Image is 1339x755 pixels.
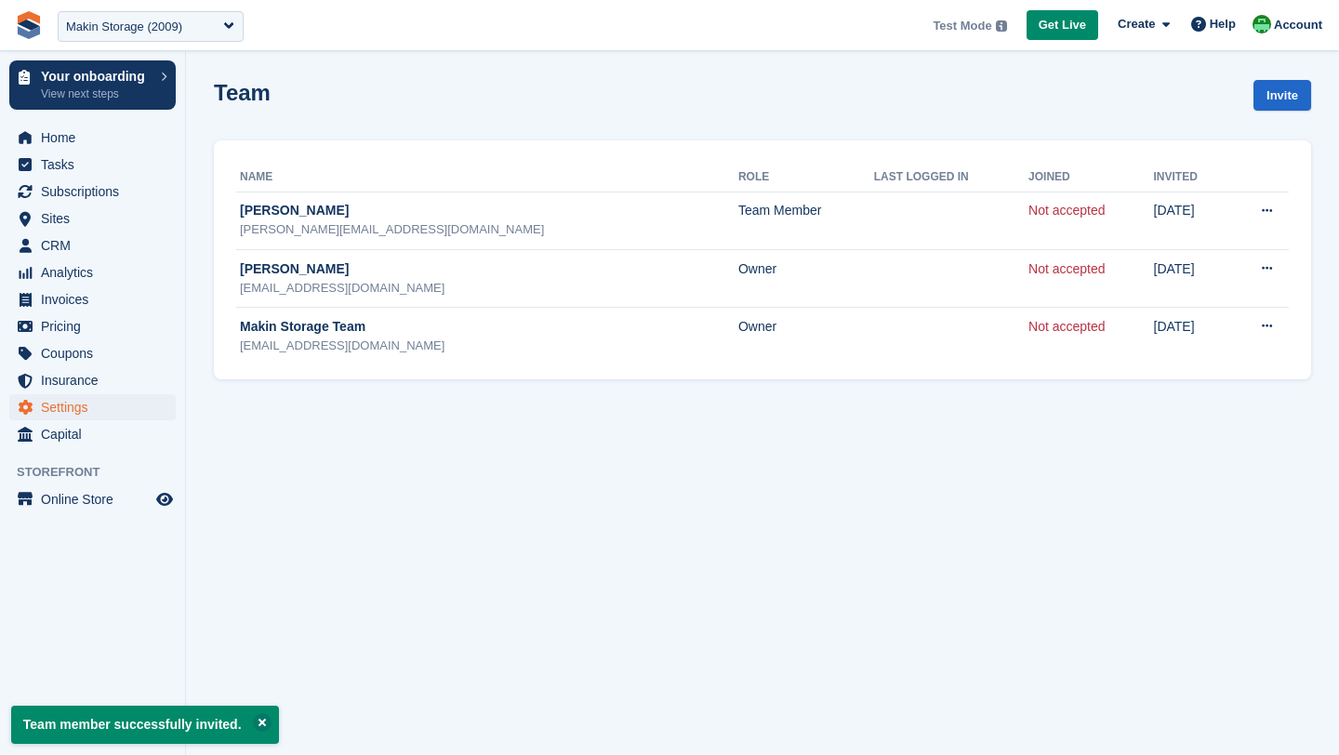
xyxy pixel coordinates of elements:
a: menu [9,152,176,178]
span: Settings [41,394,152,420]
div: Makin Storage (2009) [66,18,182,36]
span: Sites [41,205,152,232]
td: Team Member [738,192,874,249]
a: menu [9,259,176,285]
h1: Team [214,80,271,105]
a: Get Live [1027,10,1098,41]
span: Invoices [41,286,152,312]
td: [DATE] [1154,192,1226,249]
a: menu [9,486,176,512]
a: menu [9,232,176,258]
p: Your onboarding [41,70,152,83]
th: Last logged in [874,163,1028,192]
a: menu [9,179,176,205]
th: Name [236,163,738,192]
th: Invited [1154,163,1226,192]
a: menu [9,125,176,151]
div: [EMAIL_ADDRESS][DOMAIN_NAME] [240,337,738,355]
a: menu [9,367,176,393]
th: Joined [1028,163,1153,192]
span: Online Store [41,486,152,512]
span: Test Mode [933,17,991,35]
span: Tasks [41,152,152,178]
span: Capital [41,421,152,447]
span: Create [1118,15,1155,33]
a: Invite [1253,80,1311,111]
a: Not accepted [1028,261,1106,276]
img: stora-icon-8386f47178a22dfd0bd8f6a31ec36ba5ce8667c1dd55bd0f319d3a0aa187defe.svg [15,11,43,39]
a: menu [9,313,176,339]
a: Not accepted [1028,319,1106,334]
img: Laura Carlisle [1253,15,1271,33]
td: Owner [738,249,874,307]
td: [DATE] [1154,249,1226,307]
a: menu [9,394,176,420]
td: [DATE] [1154,307,1226,364]
a: menu [9,286,176,312]
td: Owner [738,307,874,364]
p: View next steps [41,86,152,102]
th: Role [738,163,874,192]
p: Team member successfully invited. [11,706,279,744]
span: Home [41,125,152,151]
span: Pricing [41,313,152,339]
span: Get Live [1039,16,1086,34]
div: [EMAIL_ADDRESS][DOMAIN_NAME] [240,279,738,298]
img: icon-info-grey-7440780725fd019a000dd9b08b2336e03edf1995a4989e88bcd33f0948082b44.svg [996,20,1007,32]
span: Account [1274,16,1322,34]
span: Storefront [17,463,185,482]
a: menu [9,340,176,366]
span: Help [1210,15,1236,33]
a: menu [9,205,176,232]
a: Your onboarding View next steps [9,60,176,110]
div: [PERSON_NAME] [240,201,738,220]
span: Insurance [41,367,152,393]
div: [PERSON_NAME][EMAIL_ADDRESS][DOMAIN_NAME] [240,220,738,239]
a: Preview store [153,488,176,510]
span: Coupons [41,340,152,366]
span: Subscriptions [41,179,152,205]
a: Not accepted [1028,203,1106,218]
a: menu [9,421,176,447]
span: CRM [41,232,152,258]
div: [PERSON_NAME] [240,259,738,279]
div: Makin Storage Team [240,317,738,337]
span: Analytics [41,259,152,285]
